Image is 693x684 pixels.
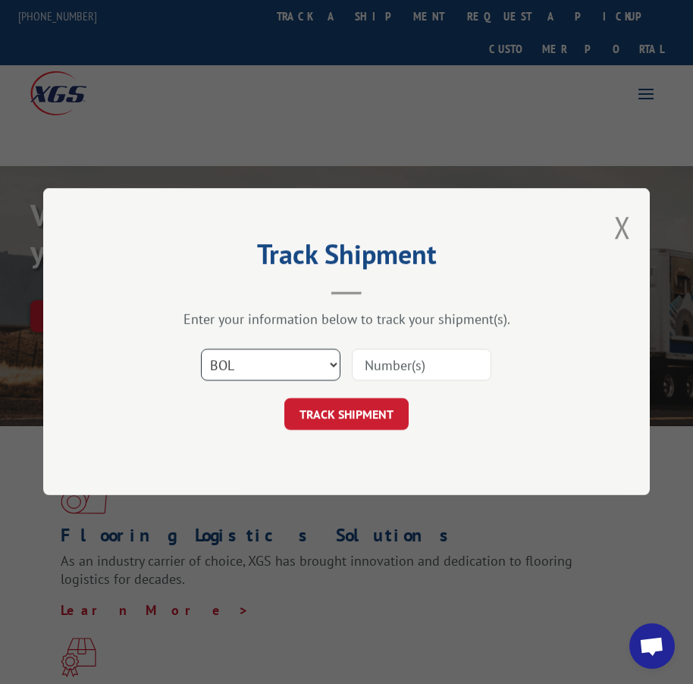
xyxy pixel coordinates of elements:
[352,350,491,381] input: Number(s)
[284,399,409,431] button: TRACK SHIPMENT
[614,207,631,247] button: Close modal
[119,243,574,272] h2: Track Shipment
[629,623,675,669] a: Open chat
[119,311,574,328] div: Enter your information below to track your shipment(s).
